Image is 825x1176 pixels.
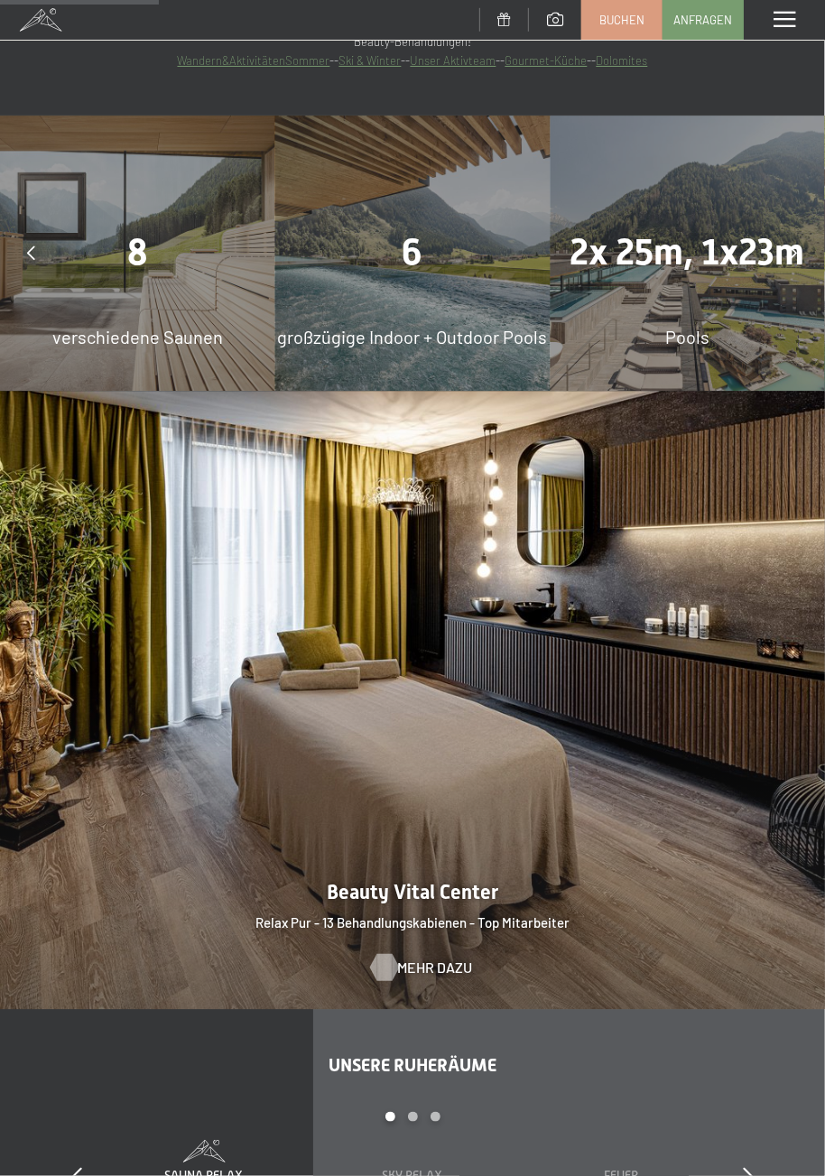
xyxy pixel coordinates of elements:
a: Gourmet-Küche [505,53,588,68]
a: Dolomites [597,53,648,68]
span: Unsere Ruheräume [329,1054,496,1076]
div: Carousel Page 2 [408,1112,418,1122]
a: Mehr dazu [371,958,455,977]
a: Wandern&AktivitätenSommer [178,53,330,68]
div: Carousel Pagination [99,1112,726,1140]
span: verschiedene Saunen [52,326,223,347]
a: Buchen [582,1,662,39]
a: Ski & Winter [339,53,402,68]
span: Pools [665,326,709,347]
div: Carousel Page 1 (Current Slide) [385,1112,395,1122]
span: großzügige Indoor + Outdoor Pools [277,326,547,347]
span: 2x 25m, 1x23m [570,231,805,273]
span: 8 [127,231,147,273]
span: Anfragen [674,12,733,28]
a: Anfragen [663,1,743,39]
span: Mehr dazu [398,958,473,977]
span: Buchen [599,12,644,28]
span: 6 [402,231,422,273]
div: Carousel Page 3 [431,1112,440,1122]
a: Unser Aktivteam [411,53,496,68]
